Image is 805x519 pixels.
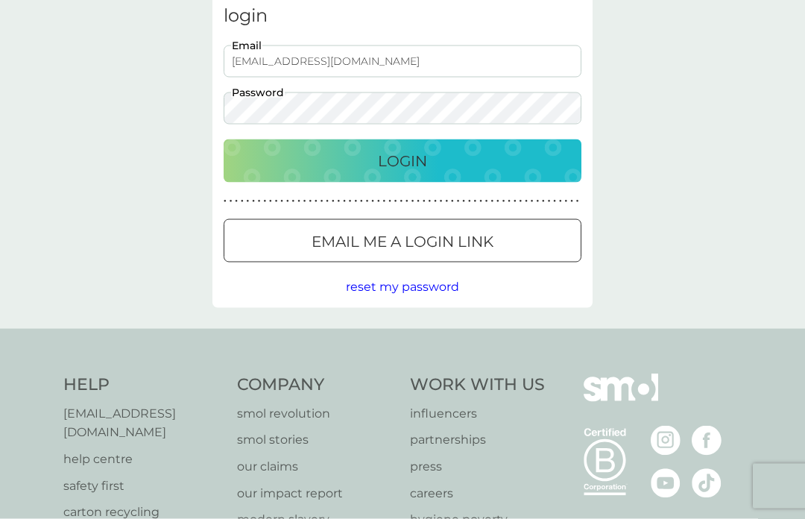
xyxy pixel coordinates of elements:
[383,198,386,205] p: ●
[315,198,318,205] p: ●
[252,198,255,205] p: ●
[371,198,374,205] p: ●
[321,198,323,205] p: ●
[559,198,562,205] p: ●
[326,198,329,205] p: ●
[440,198,443,205] p: ●
[292,198,295,205] p: ●
[474,198,477,205] p: ●
[286,198,289,205] p: ●
[514,198,517,205] p: ●
[258,198,261,205] p: ●
[354,198,357,205] p: ●
[496,198,499,205] p: ●
[410,457,545,476] a: press
[405,198,408,205] p: ●
[63,374,222,397] h4: Help
[366,198,369,205] p: ●
[303,198,306,205] p: ●
[548,198,551,205] p: ●
[309,198,312,205] p: ●
[237,430,396,450] a: smol stories
[553,198,556,205] p: ●
[312,230,493,254] p: Email me a login link
[542,198,545,205] p: ●
[457,198,460,205] p: ●
[417,198,420,205] p: ●
[525,198,528,205] p: ●
[280,198,283,205] p: ●
[490,198,493,205] p: ●
[297,198,300,205] p: ●
[692,468,722,498] img: visit the smol Tiktok page
[346,280,459,294] span: reset my password
[400,198,402,205] p: ●
[247,198,250,205] p: ●
[349,198,352,205] p: ●
[536,198,539,205] p: ●
[468,198,471,205] p: ●
[338,198,341,205] p: ●
[410,374,545,397] h4: Work With Us
[429,198,432,205] p: ●
[445,198,448,205] p: ●
[651,468,681,498] img: visit the smol Youtube page
[346,277,459,297] button: reset my password
[410,484,545,503] a: careers
[237,404,396,424] a: smol revolution
[394,198,397,205] p: ●
[411,198,414,205] p: ●
[485,198,488,205] p: ●
[63,404,222,442] a: [EMAIL_ADDRESS][DOMAIN_NAME]
[651,426,681,456] img: visit the smol Instagram page
[235,198,238,205] p: ●
[410,430,545,450] a: partnerships
[63,450,222,469] a: help centre
[263,198,266,205] p: ●
[275,198,278,205] p: ●
[224,139,581,183] button: Login
[224,5,581,27] h3: login
[237,457,396,476] a: our claims
[230,198,233,205] p: ●
[570,198,573,205] p: ●
[462,198,465,205] p: ●
[388,198,391,205] p: ●
[237,374,396,397] h4: Company
[63,476,222,496] a: safety first
[576,198,579,205] p: ●
[224,219,581,262] button: Email me a login link
[377,198,380,205] p: ●
[423,198,426,205] p: ●
[520,198,523,205] p: ●
[224,198,227,205] p: ●
[502,198,505,205] p: ●
[237,484,396,503] a: our impact report
[343,198,346,205] p: ●
[332,198,335,205] p: ●
[531,198,534,205] p: ●
[692,426,722,456] img: visit the smol Facebook page
[479,198,482,205] p: ●
[378,149,427,173] p: Login
[584,374,658,424] img: smol
[241,198,244,205] p: ●
[565,198,568,205] p: ●
[508,198,511,205] p: ●
[410,404,545,424] a: influencers
[360,198,363,205] p: ●
[434,198,437,205] p: ●
[269,198,272,205] p: ●
[451,198,454,205] p: ●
